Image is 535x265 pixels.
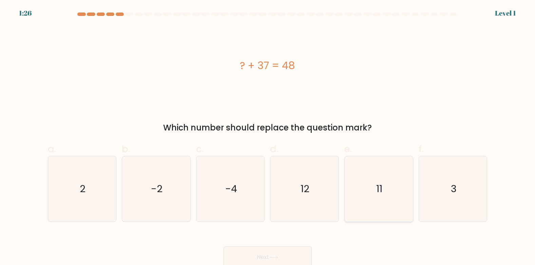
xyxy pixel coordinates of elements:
span: b. [122,142,130,156]
text: 2 [80,182,85,196]
span: a. [48,142,56,156]
text: -2 [151,182,163,196]
text: -4 [225,182,237,196]
span: d. [270,142,278,156]
div: Which number should replace the question mark? [52,122,483,134]
text: 3 [451,182,457,196]
div: Level 1 [495,8,516,18]
span: c. [196,142,204,156]
div: ? + 37 = 48 [48,58,488,73]
span: e. [344,142,352,156]
text: 11 [376,182,382,196]
text: 12 [301,182,310,196]
span: f. [419,142,423,156]
div: 1:26 [19,8,32,18]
